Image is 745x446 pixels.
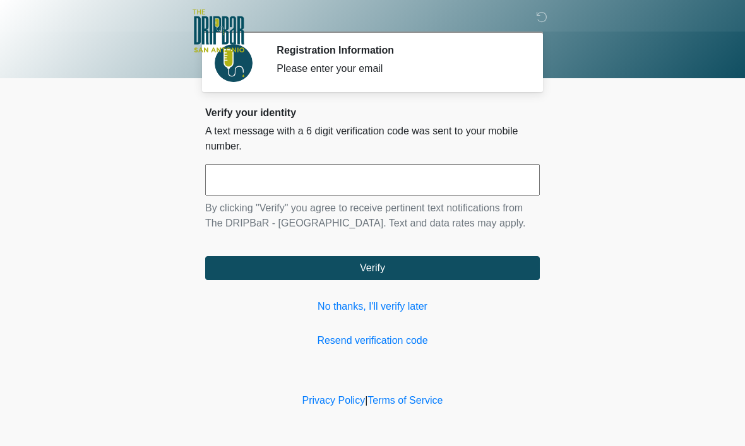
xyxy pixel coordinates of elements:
img: Agent Avatar [215,44,253,82]
p: A text message with a 6 digit verification code was sent to your mobile number. [205,124,540,154]
a: No thanks, I'll verify later [205,299,540,314]
a: Terms of Service [367,395,443,406]
a: Resend verification code [205,333,540,348]
div: Please enter your email [277,61,521,76]
a: | [365,395,367,406]
h2: Verify your identity [205,107,540,119]
img: The DRIPBaR - San Antonio Fossil Creek Logo [193,9,244,54]
a: Privacy Policy [302,395,366,406]
button: Verify [205,256,540,280]
p: By clicking "Verify" you agree to receive pertinent text notifications from The DRIPBaR - [GEOGRA... [205,201,540,231]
